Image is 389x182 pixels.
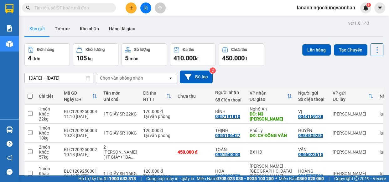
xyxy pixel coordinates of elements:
div: 1 món [39,125,58,130]
button: Chưa thu450.000đ [219,43,264,66]
span: | [141,175,142,182]
div: 450.000 đ [178,150,209,155]
span: notification [7,155,13,161]
div: 22 kg [39,116,58,121]
sup: 1 [366,3,371,7]
button: file-add [140,2,151,13]
div: Đã thu [183,47,194,52]
span: message [7,169,13,175]
h1: Giao dọc đường [33,36,150,79]
strong: 1900 633 818 [109,176,136,181]
div: [PERSON_NAME] [333,171,373,176]
div: Khác [39,171,58,176]
b: Công ty TNHH [PERSON_NAME] [26,8,93,32]
h2: BLC1209250004 [3,36,53,47]
div: HUYỀN [298,128,326,133]
th: Toggle SortBy [329,88,376,105]
button: Kho gửi [24,21,50,36]
div: 0981540000 [215,152,240,157]
span: Miền Bắc [279,175,324,182]
span: copyright [354,176,359,181]
div: 10:18 [DATE] [64,152,97,157]
div: Tại văn phòng [143,114,171,119]
span: đ [245,56,247,61]
span: Miền Nam [197,175,274,182]
div: VÂN [298,147,326,152]
div: Ngày ĐH [64,97,92,102]
div: 10 kg [39,135,58,140]
button: Đơn hàng4đơn [24,43,70,66]
img: logo-vxr [5,4,13,13]
button: Tạo Chuyến [334,44,367,56]
button: Số lượng5món [122,43,167,66]
div: Tên món [103,91,137,96]
th: Toggle SortBy [140,88,174,105]
button: Hàng đã giao [104,21,140,36]
div: Ghi chú [103,97,137,102]
span: 410.000 [174,54,196,62]
div: VỊ [298,109,326,114]
img: icon-new-feature [363,5,369,11]
div: DĐ: CV ĐỒNG VĂN [250,133,292,138]
div: BLC1209250002 [64,147,97,152]
input: Tìm tên, số ĐT hoặc mã đơn [34,4,108,11]
div: 1T GIẤY SR 10KG [103,130,137,135]
div: Số điện thoại [215,97,243,102]
div: 0909930878 [215,174,240,179]
svg: open [168,76,173,81]
div: Khối lượng [86,47,105,52]
div: 0915787582 [298,174,323,179]
div: Số điện thoại [298,97,326,102]
div: Khác [39,150,58,155]
div: Người gửi [298,91,326,96]
span: caret-down [377,5,383,11]
div: 06:40 [DATE] [64,174,97,179]
div: ver 1.8.143 [348,20,369,27]
div: 0355106427 [215,133,240,138]
span: đơn [33,56,40,61]
span: Cung cấp máy in - giấy in: [146,175,195,182]
span: 105 [76,54,87,62]
span: 5 [125,54,128,62]
div: Tại văn phòng [143,133,171,138]
b: [DOMAIN_NAME] [84,5,151,15]
div: Nghệ An [250,106,292,111]
div: VP nhận [250,91,287,96]
div: BÌNH [215,109,243,114]
span: ⚪️ [275,177,277,180]
div: 120.000 đ [143,128,171,133]
div: [PERSON_NAME] [333,150,373,155]
div: 2 món [39,145,58,150]
span: 450.000 [222,54,245,62]
sup: 2 [210,67,216,74]
div: 57 kg [39,155,58,160]
div: Chi tiết [39,94,58,99]
span: file-add [143,6,148,10]
button: Kho nhận [75,21,104,36]
th: Toggle SortBy [246,88,295,105]
div: 170.000 đ [143,109,171,114]
div: 1 món [39,106,58,111]
div: 11:10 [DATE] [64,114,97,119]
button: plus [126,2,137,13]
div: Đã thu [143,91,166,96]
div: 1T GIẤY SR 16KG [103,171,137,176]
div: TOÀN [215,147,243,152]
input: Select a date range. [25,73,93,83]
img: warehouse-icon [6,41,13,47]
span: 4 [28,54,31,62]
div: 0984805283 [298,133,323,138]
div: Đơn hàng [37,47,54,52]
span: question-circle [7,141,13,147]
div: 0866023615 [298,152,323,157]
div: Số lượng [134,47,150,52]
div: Người nhận [215,90,243,95]
img: warehouse-icon [6,126,13,133]
div: 10:23 [DATE] [64,133,97,138]
div: Chọn văn phòng nhận [100,75,143,81]
div: BLC1209250001 [64,169,97,174]
div: BLC1209250004 [64,109,97,114]
img: solution-icon [6,25,13,32]
div: Chưa thu [231,47,247,52]
th: Toggle SortBy [61,88,100,105]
